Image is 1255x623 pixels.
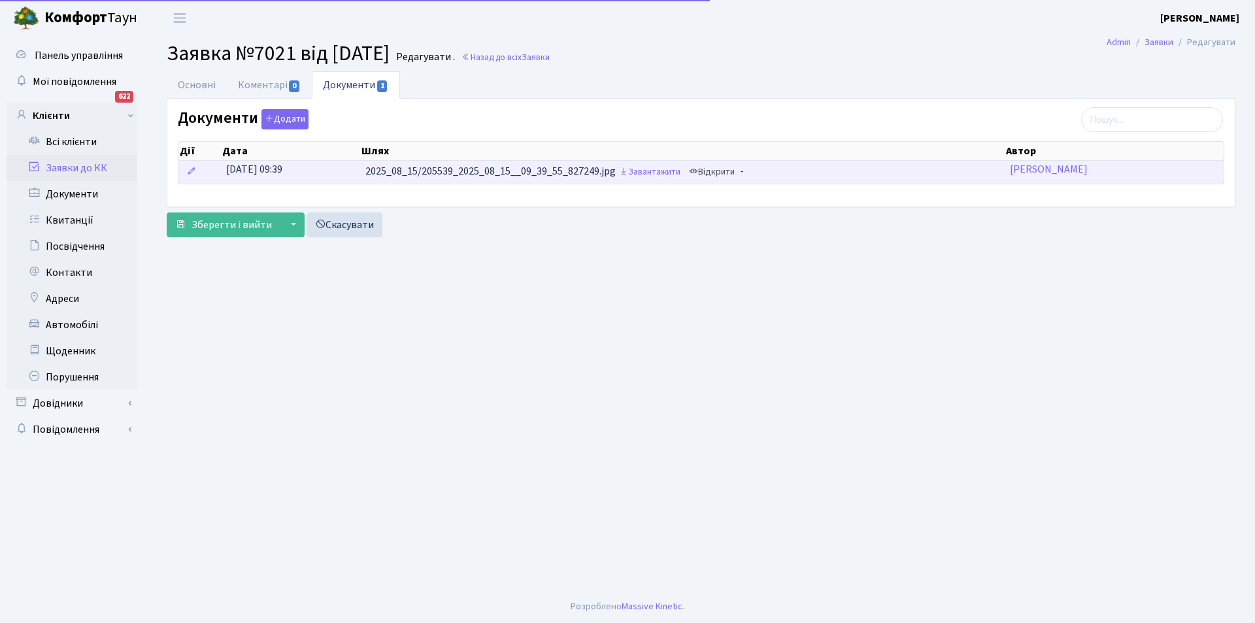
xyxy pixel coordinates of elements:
[312,71,399,99] a: Документи
[226,162,282,177] span: [DATE] 09:39
[1087,29,1255,56] nav: breadcrumb
[1145,35,1173,49] a: Заявки
[7,233,137,260] a: Посвідчення
[7,286,137,312] a: Адреси
[44,7,107,28] b: Комфорт
[35,48,123,63] span: Панель управління
[7,312,137,338] a: Автомобілі
[178,142,221,160] th: Дії
[7,364,137,390] a: Порушення
[377,80,388,92] span: 1
[163,7,196,29] button: Переключити навігацію
[167,39,390,69] span: Заявка №7021 від [DATE]
[261,109,309,129] button: Документи
[7,260,137,286] a: Контакти
[1160,11,1239,25] b: [PERSON_NAME]
[115,91,133,103] div: 622
[616,162,684,182] a: Завантажити
[178,109,309,129] label: Документи
[393,51,455,63] small: Редагувати .
[7,181,137,207] a: Документи
[360,142,1004,160] th: Шлях
[7,207,137,233] a: Квитанції
[167,212,280,237] button: Зберегти і вийти
[1005,142,1224,160] th: Автор
[7,155,137,181] a: Заявки до КК
[571,599,684,614] div: Розроблено .
[1107,35,1131,49] a: Admin
[7,103,137,129] a: Клієнти
[686,162,738,182] a: Відкрити
[221,142,360,160] th: Дата
[740,165,744,179] span: -
[1081,107,1223,132] input: Пошук...
[13,5,39,31] img: logo.png
[192,218,272,232] span: Зберегти і вийти
[1173,35,1235,50] li: Редагувати
[7,416,137,443] a: Повідомлення
[461,51,550,63] a: Назад до всіхЗаявки
[167,71,227,99] a: Основні
[289,80,299,92] span: 0
[7,42,137,69] a: Панель управління
[7,338,137,364] a: Щоденник
[7,390,137,416] a: Довідники
[1010,162,1088,177] a: [PERSON_NAME]
[33,75,116,89] span: Мої повідомлення
[258,107,309,130] a: Додати
[1160,10,1239,26] a: [PERSON_NAME]
[307,212,382,237] a: Скасувати
[7,69,137,95] a: Мої повідомлення622
[360,161,1004,184] td: 2025_08_15/205539_2025_08_15__09_39_55_827249.jpg
[7,129,137,155] a: Всі клієнти
[622,599,682,613] a: Massive Kinetic
[522,51,550,63] span: Заявки
[44,7,137,29] span: Таун
[227,71,312,99] a: Коментарі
